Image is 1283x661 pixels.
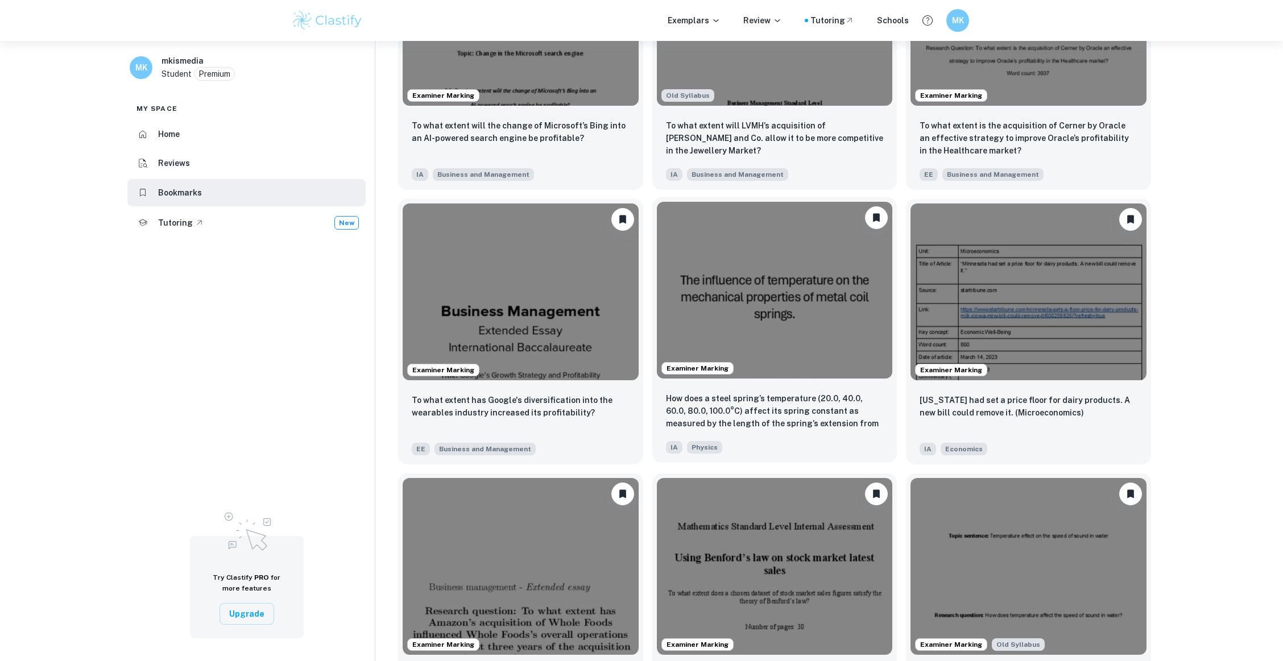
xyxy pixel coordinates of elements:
span: Old Syllabus [992,638,1045,651]
button: Help and Feedback [918,11,937,30]
span: IA [666,168,682,181]
button: Unbookmark [1119,208,1142,231]
h6: Bookmarks [158,186,202,199]
h6: Reviews [158,157,190,169]
span: Examiner Marking [916,90,987,101]
span: Physics [687,441,722,454]
span: IA [666,441,682,454]
img: Physics IA example thumbnail: How does a steel spring’s temperature (2 [657,202,893,379]
span: Examiner Marking [408,365,479,375]
a: Home [127,120,366,148]
span: Examiner Marking [408,90,479,101]
button: Unbookmark [611,208,634,231]
span: New [335,218,358,228]
button: Upgrade [220,603,274,625]
a: Reviews [127,150,366,177]
a: Examiner MarkingUnbookmarkTo what extent has Google's diversification into the wearables industry... [398,199,643,464]
a: TutoringNew [127,209,366,237]
p: How does a steel spring’s temperature (20.0, 40.0, 60.0, 80.0, 100.0°C) affect its spring constan... [666,392,884,431]
img: Physics IA example thumbnail: How does temperature affect the speed of [910,478,1147,655]
span: IA [920,443,936,455]
h6: Home [158,128,180,140]
p: To what extent is the acquisition of Cerner by Oracle an effective strategy to improve Oracle’s p... [920,119,1137,157]
a: Examiner MarkingUnbookmarkMinnesota had set a price floor for dairy products. A new bill could re... [906,199,1151,464]
div: Starting from the May 2024 session, the Business IA requirements have changed. It's OK to refer t... [661,89,714,102]
a: Schools [877,14,909,27]
img: Business and Management EE example thumbnail: To what extent has Google's diversificat [403,203,639,380]
h6: MK [951,14,965,27]
p: Exemplars [668,14,721,27]
button: MK [946,9,969,32]
img: Clastify logo [291,9,363,32]
span: EE [412,443,430,455]
h6: Tutoring [158,217,193,229]
button: Unbookmark [1119,483,1142,505]
button: Unbookmark [865,206,888,229]
span: Business and Management [942,168,1044,181]
p: To what extent will LVMH’s acquisition of Tiffany and Co. allow it to be more competitive in the ... [666,119,884,157]
span: Examiner Marking [408,639,479,650]
span: EE [920,168,938,181]
button: Unbookmark [865,483,888,505]
span: Old Syllabus [661,89,714,102]
p: Premium [198,68,230,80]
a: Bookmarks [127,179,366,206]
div: Starting from the May 2025 session, the Physics IA requirements have changed. It's OK to refer to... [992,638,1045,651]
img: Math AA IA example thumbnail: To what extent does a chosen dataset of [657,478,893,655]
span: PRO [254,573,269,581]
p: To what extent has Google's diversification into the wearables industry increased its profitability? [412,394,630,419]
span: Economics [941,443,987,455]
p: To what extent will the change of Microsoft’s Bing into an AI-powered search engine be profitable? [412,119,630,144]
img: Economics IA example thumbnail: Minnesota had set a price floor for dair [910,203,1147,380]
span: Examiner Marking [662,639,733,650]
img: Upgrade to Pro [218,505,275,554]
button: Unbookmark [611,483,634,505]
span: Examiner Marking [662,363,733,373]
img: Business and Management EE example thumbnail: To what extent has Amazon’s acquisition [403,478,639,655]
h6: MK [135,61,148,74]
p: Minnesota had set a price floor for dairy products. A new bill could remove it. (Microeconomics) [920,394,1137,419]
span: Business and Management [687,168,788,181]
p: Review [743,14,782,27]
span: Business and Management [433,168,534,181]
a: Tutoring [810,14,854,27]
span: IA [412,168,428,181]
span: Examiner Marking [916,639,987,650]
p: Student [162,68,192,80]
span: Business and Management [434,443,536,455]
h6: Try Clastify for more features [204,572,290,594]
h6: mkismedia [162,55,204,67]
a: Examiner MarkingUnbookmarkHow does a steel spring’s temperature (20.0, 40.0, 60.0, 80.0, 100.0°C)... [652,199,897,464]
span: My space [136,103,177,114]
span: Examiner Marking [916,365,987,375]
